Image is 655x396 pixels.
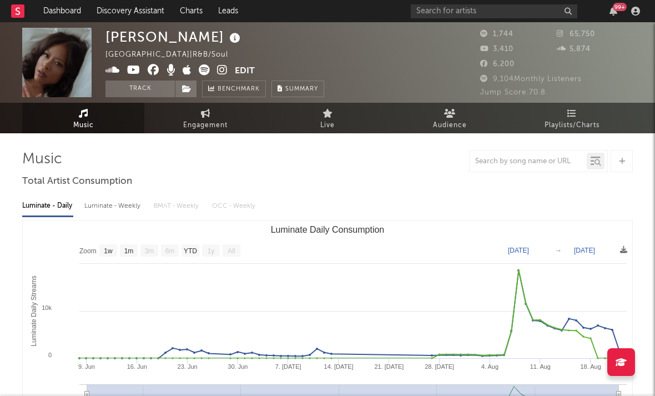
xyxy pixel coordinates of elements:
span: Playlists/Charts [545,119,599,132]
text: Luminate Daily Consumption [271,225,385,234]
text: 21. [DATE] [374,363,404,370]
a: Live [266,103,389,133]
text: 11. Aug [530,363,551,370]
text: 28. [DATE] [425,363,454,370]
span: Audience [433,119,467,132]
a: Playlists/Charts [511,103,633,133]
span: Benchmark [218,83,260,96]
text: 3m [145,247,154,255]
div: Luminate - Weekly [84,197,143,215]
text: Zoom [79,247,97,255]
div: Luminate - Daily [22,197,73,215]
span: 3,410 [480,46,513,53]
text: All [228,247,235,255]
span: 5,874 [557,46,591,53]
span: Engagement [183,119,228,132]
text: 14. [DATE] [324,363,354,370]
text: Luminate Daily Streams [30,275,38,346]
button: Edit [235,64,255,78]
text: [DATE] [574,247,595,254]
span: Jump Score: 70.8 [480,89,546,96]
text: 1m [124,247,134,255]
button: Summary [271,81,324,97]
text: → [555,247,562,254]
button: 99+ [609,7,617,16]
span: 6,200 [480,61,515,68]
text: 18. Aug [580,363,601,370]
span: Music [73,119,94,132]
text: 4. Aug [481,363,498,370]
div: 99 + [613,3,627,11]
div: [PERSON_NAME] [105,28,243,46]
span: Live [320,119,335,132]
text: 9. Jun [78,363,95,370]
span: 65,750 [557,31,595,38]
a: Benchmark [202,81,266,97]
a: Engagement [144,103,266,133]
text: YTD [184,247,197,255]
text: 1y [208,247,215,255]
text: 0 [48,352,52,358]
button: Track [105,81,175,97]
text: 23. Jun [178,363,198,370]
div: [GEOGRAPHIC_DATA] | R&B/Soul [105,48,241,62]
text: 6m [165,247,175,255]
text: 10k [42,304,52,311]
text: 16. Jun [127,363,147,370]
span: 9,104 Monthly Listeners [480,76,582,83]
span: Summary [285,86,318,92]
text: 30. Jun [228,363,248,370]
a: Music [22,103,144,133]
text: 1w [104,247,113,255]
span: Total Artist Consumption [22,175,132,188]
input: Search by song name or URL [470,157,587,166]
span: 1,744 [480,31,513,38]
input: Search for artists [411,4,577,18]
text: 7. [DATE] [275,363,301,370]
text: [DATE] [508,247,529,254]
a: Audience [389,103,511,133]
